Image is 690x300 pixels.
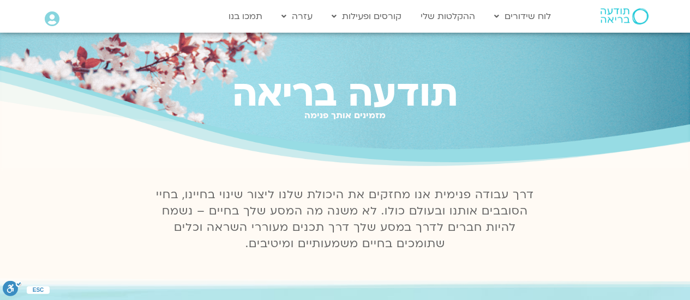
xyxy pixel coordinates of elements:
[223,6,268,27] a: תמכו בנו
[326,6,407,27] a: קורסים ופעילות
[415,6,481,27] a: ההקלטות שלי
[489,6,556,27] a: לוח שידורים
[601,8,649,25] img: תודעה בריאה
[276,6,318,27] a: עזרה
[150,187,541,252] p: דרך עבודה פנימית אנו מחזקים את היכולת שלנו ליצור שינוי בחיינו, בחיי הסובבים אותנו ובעולם כולו. לא...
